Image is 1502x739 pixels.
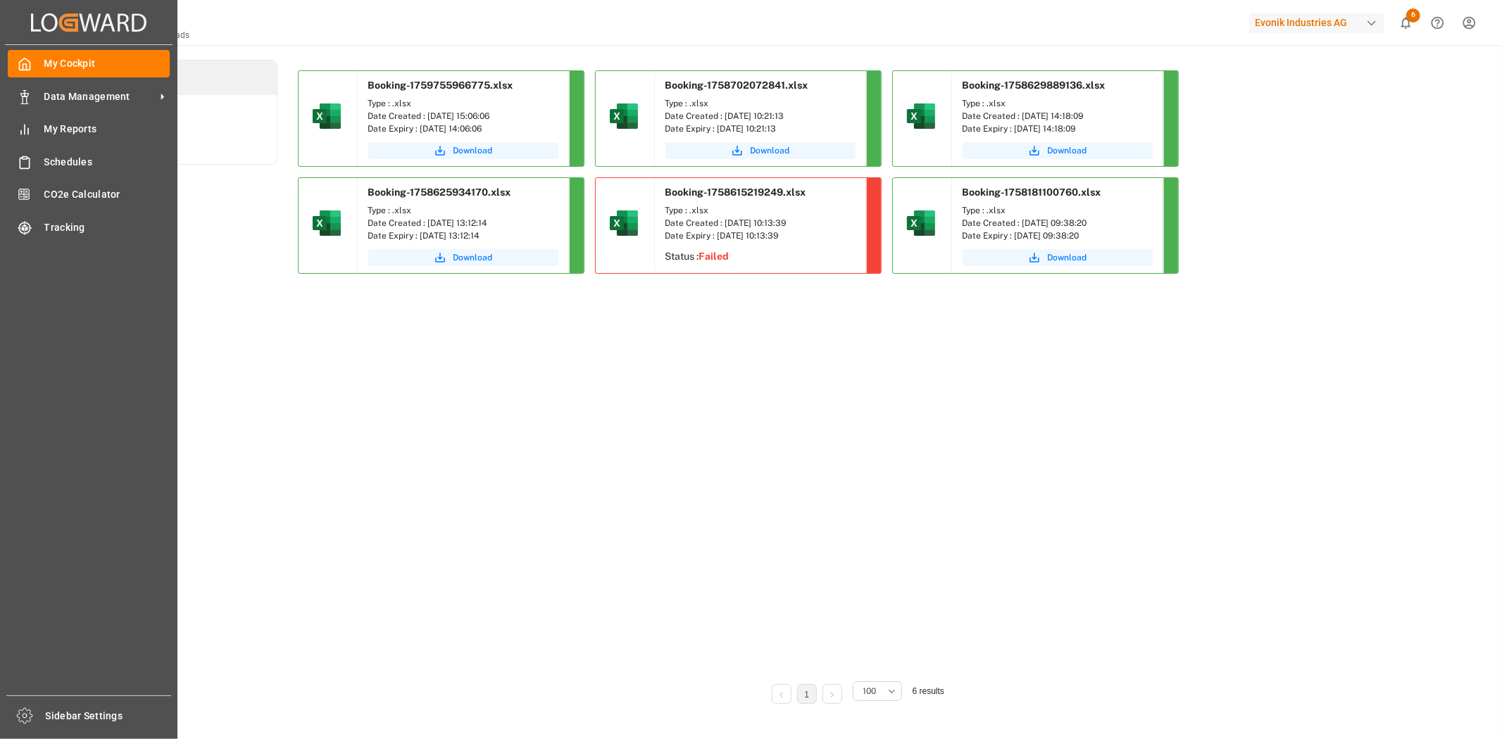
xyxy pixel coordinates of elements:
[699,251,730,262] span: Failed
[368,229,558,242] div: Date Expiry : [DATE] 13:12:14
[8,213,170,241] a: Tracking
[8,115,170,143] a: My Reports
[904,99,938,133] img: microsoft-excel-2019--v1.png
[963,204,1153,217] div: Type : .xlsx
[665,80,808,91] span: Booking-1758702072841.xlsx
[310,99,344,133] img: microsoft-excel-2019--v1.png
[853,681,902,701] button: open menu
[1422,7,1453,39] button: Help Center
[310,206,344,240] img: microsoft-excel-2019--v1.png
[665,122,856,135] div: Date Expiry : [DATE] 10:21:13
[453,144,493,157] span: Download
[1390,7,1422,39] button: show 6 new notifications
[1048,251,1087,264] span: Download
[665,217,856,229] div: Date Created : [DATE] 10:13:39
[665,97,856,110] div: Type : .xlsx
[963,142,1153,159] button: Download
[665,110,856,122] div: Date Created : [DATE] 10:21:13
[453,251,493,264] span: Download
[8,50,170,77] a: My Cockpit
[665,142,856,159] button: Download
[665,204,856,217] div: Type : .xlsx
[44,220,170,235] span: Tracking
[863,685,877,697] span: 100
[665,229,856,242] div: Date Expiry : [DATE] 10:13:39
[665,187,806,198] span: Booking-1758615219249.xlsx
[963,122,1153,135] div: Date Expiry : [DATE] 14:18:09
[1406,8,1420,23] span: 6
[368,249,558,266] button: Download
[368,110,558,122] div: Date Created : [DATE] 15:06:06
[1249,13,1384,33] div: Evonik Industries AG
[44,56,170,71] span: My Cockpit
[607,99,641,133] img: microsoft-excel-2019--v1.png
[368,97,558,110] div: Type : .xlsx
[44,187,170,202] span: CO2e Calculator
[368,122,558,135] div: Date Expiry : [DATE] 14:06:06
[1048,144,1087,157] span: Download
[607,206,641,240] img: microsoft-excel-2019--v1.png
[822,684,842,704] li: Next Page
[368,204,558,217] div: Type : .xlsx
[963,187,1101,198] span: Booking-1758181100760.xlsx
[1249,9,1390,36] button: Evonik Industries AG
[44,122,170,137] span: My Reports
[772,684,791,704] li: Previous Page
[368,217,558,229] div: Date Created : [DATE] 13:12:14
[904,206,938,240] img: microsoft-excel-2019--v1.png
[44,155,170,170] span: Schedules
[963,97,1153,110] div: Type : .xlsx
[46,709,172,724] span: Sidebar Settings
[751,144,790,157] span: Download
[368,142,558,159] button: Download
[8,148,170,175] a: Schedules
[655,246,866,271] div: Status :
[368,80,513,91] span: Booking-1759755966775.xlsx
[963,229,1153,242] div: Date Expiry : [DATE] 09:38:20
[797,684,817,704] li: 1
[913,686,944,696] span: 6 results
[368,187,511,198] span: Booking-1758625934170.xlsx
[963,249,1153,266] button: Download
[963,217,1153,229] div: Date Created : [DATE] 09:38:20
[804,690,809,700] a: 1
[963,80,1106,91] span: Booking-1758629889136.xlsx
[8,181,170,208] a: CO2e Calculator
[44,89,156,104] span: Data Management
[963,110,1153,122] div: Date Created : [DATE] 14:18:09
